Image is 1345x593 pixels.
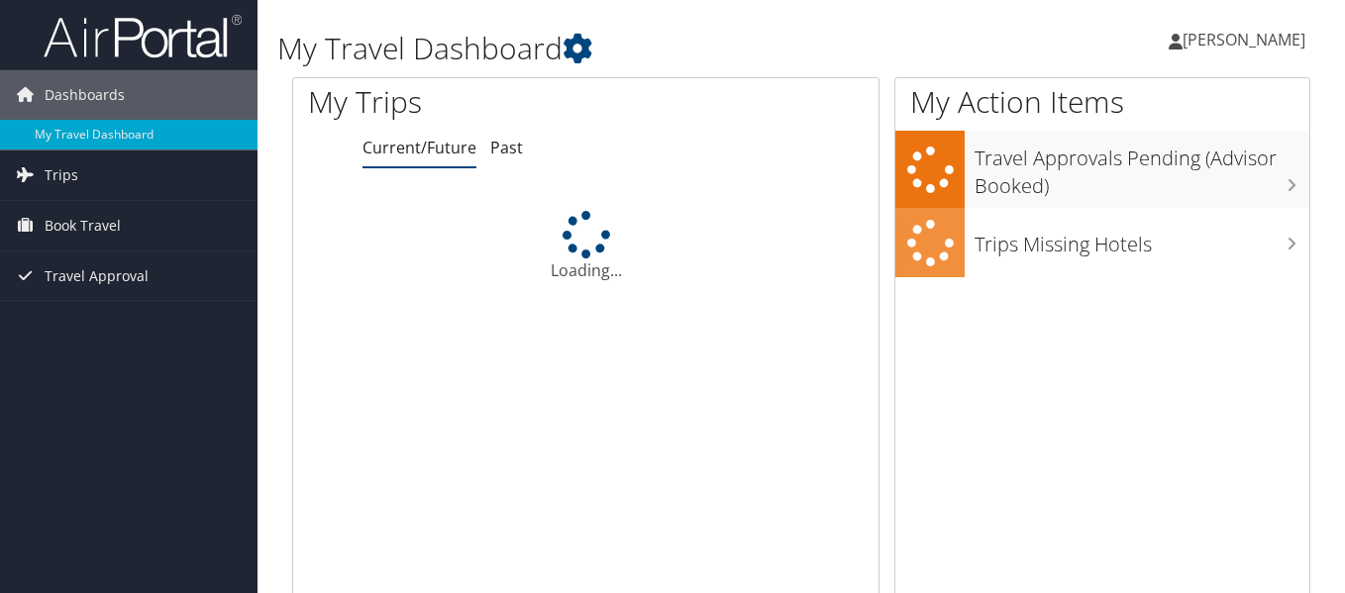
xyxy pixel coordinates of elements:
[895,131,1309,207] a: Travel Approvals Pending (Advisor Booked)
[45,150,78,200] span: Trips
[975,221,1309,258] h3: Trips Missing Hotels
[45,251,149,301] span: Travel Approval
[45,201,121,250] span: Book Travel
[45,70,125,120] span: Dashboards
[277,28,976,69] h1: My Travel Dashboard
[1183,29,1305,50] span: [PERSON_NAME]
[362,137,476,158] a: Current/Future
[975,135,1309,200] h3: Travel Approvals Pending (Advisor Booked)
[1169,10,1325,69] a: [PERSON_NAME]
[490,137,523,158] a: Past
[44,13,242,59] img: airportal-logo.png
[293,211,879,282] div: Loading...
[895,81,1309,123] h1: My Action Items
[308,81,620,123] h1: My Trips
[895,208,1309,278] a: Trips Missing Hotels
